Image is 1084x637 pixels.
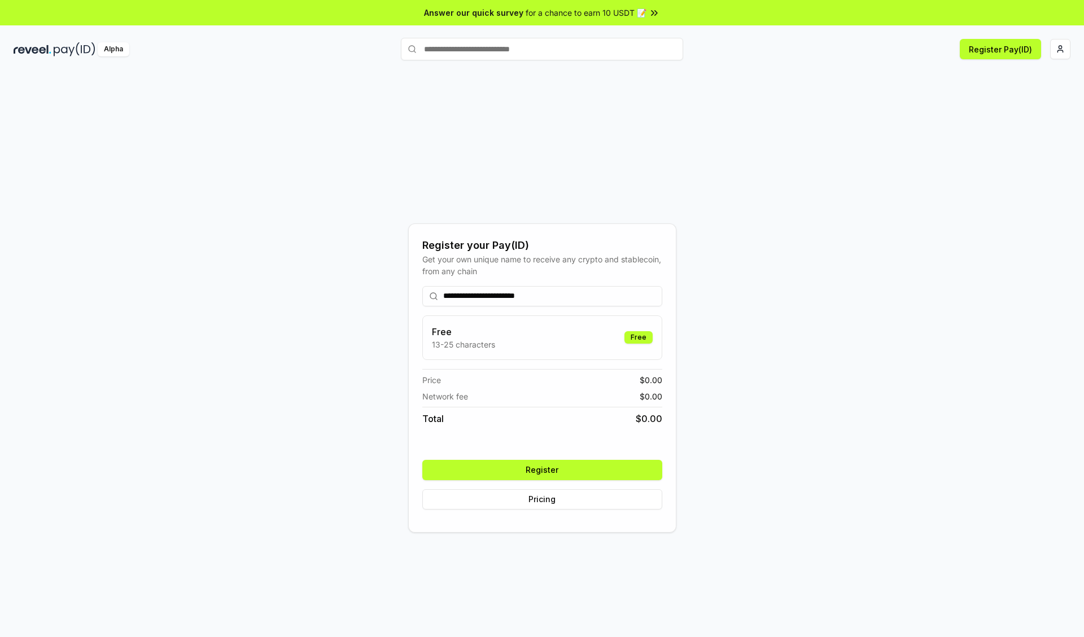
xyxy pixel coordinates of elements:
[98,42,129,56] div: Alpha
[636,412,662,425] span: $ 0.00
[960,39,1041,59] button: Register Pay(ID)
[14,42,51,56] img: reveel_dark
[422,238,662,253] div: Register your Pay(ID)
[432,339,495,350] p: 13-25 characters
[424,7,523,19] span: Answer our quick survey
[640,390,662,402] span: $ 0.00
[432,325,495,339] h3: Free
[526,7,646,19] span: for a chance to earn 10 USDT 📝
[640,374,662,386] span: $ 0.00
[54,42,95,56] img: pay_id
[422,390,468,402] span: Network fee
[422,412,444,425] span: Total
[624,331,653,344] div: Free
[422,489,662,509] button: Pricing
[422,253,662,277] div: Get your own unique name to receive any crypto and stablecoin, from any chain
[422,460,662,480] button: Register
[422,374,441,386] span: Price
